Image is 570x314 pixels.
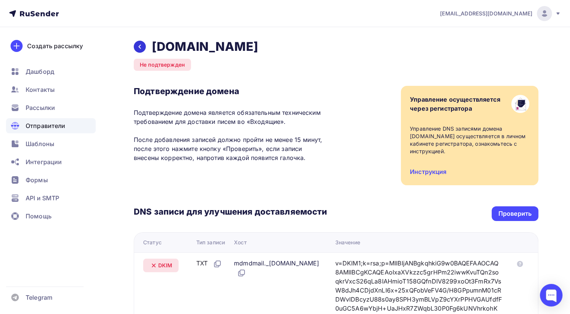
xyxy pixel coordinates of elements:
span: Контакты [26,85,55,94]
a: Отправители [6,118,96,133]
div: Статус [143,239,162,246]
div: Не подтвержден [134,59,191,71]
a: Формы [6,172,96,187]
div: Хост [234,239,247,246]
a: Инструкция [410,168,446,175]
div: TXT [196,259,222,268]
a: Дашборд [6,64,96,79]
span: Telegram [26,293,52,302]
div: Управление DNS записями домена [DOMAIN_NAME] осуществляется в личном кабинете регистратора, ознак... [410,125,529,155]
span: Дашборд [26,67,54,76]
p: Подтверждение домена является обязательным техническим требованием для доставки писем во «Входящи... [134,108,327,162]
span: Рассылки [26,103,55,112]
span: Интеграции [26,157,62,166]
div: mdmdmail._[DOMAIN_NAME] [234,259,323,277]
h3: Подтверждение домена [134,86,327,96]
div: Создать рассылку [27,41,83,50]
span: [EMAIL_ADDRESS][DOMAIN_NAME] [440,10,532,17]
a: [EMAIL_ADDRESS][DOMAIN_NAME] [440,6,561,21]
span: DKIM [158,262,173,269]
span: Шаблоны [26,139,54,148]
a: Рассылки [6,100,96,115]
span: Формы [26,175,48,184]
a: Шаблоны [6,136,96,151]
span: API и SMTP [26,194,59,203]
h3: DNS записи для улучшения доставляемости [134,206,327,218]
span: Помощь [26,212,52,221]
div: Тип записи [196,239,225,246]
span: Отправители [26,121,66,130]
div: Значение [335,239,360,246]
h2: [DOMAIN_NAME] [152,39,258,54]
div: Управление осуществляется через регистратора [410,95,500,113]
div: Проверить [498,209,532,218]
a: Контакты [6,82,96,97]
